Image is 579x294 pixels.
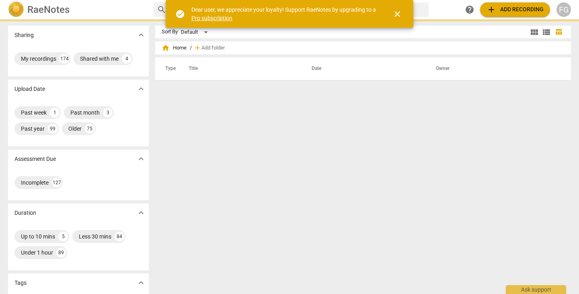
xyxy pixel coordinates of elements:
button: Tile view [528,26,540,38]
div: Default [181,26,211,39]
span: expand_more [136,84,146,94]
a: Pro subscription [191,15,232,21]
div: 174 [60,54,69,64]
button: Show more [135,29,147,41]
span: expand_more [136,278,146,288]
span: add [487,5,496,14]
div: Past month [70,109,100,117]
p: Upload Date [14,85,45,93]
div: Older [68,125,82,133]
button: Close [388,4,407,24]
span: help [465,5,474,14]
span: expand_more [136,208,146,218]
div: Sort By [162,29,178,35]
span: Add recording [487,5,544,14]
div: Dear user, we appreciate your loyalty! Support RaeNotes by upgrading to a [191,6,378,22]
p: Duration [14,209,36,217]
span: search [157,5,166,14]
a: LogoRaeNotes [8,2,147,18]
div: 99 [48,124,57,134]
div: Shared with me [80,55,119,63]
p: Assessment Due [14,155,56,163]
span: close [392,9,402,19]
div: 75 [85,124,94,134]
div: Under 1 hour [21,249,53,257]
th: Type [159,58,179,80]
p: Tags [14,279,27,287]
span: Add folder [201,45,225,51]
span: / [190,45,192,51]
div: Incomplete [21,179,49,187]
button: Upload [480,2,550,17]
span: add [193,44,201,52]
div: Past year [21,125,45,133]
span: view_list [542,27,551,37]
span: expand_more [136,30,146,40]
button: Show more [135,207,147,219]
div: Up to 10 mins [21,232,55,241]
span: check_circle [175,9,185,19]
th: Title [179,58,302,80]
div: 84 [115,232,124,241]
div: My recordings [21,55,56,63]
div: 3 [103,108,113,117]
span: Home [162,44,187,52]
span: expand_more [136,154,146,164]
button: Show more [135,83,147,95]
div: 1 [50,108,60,117]
span: view_module [530,27,539,37]
th: Owner [426,58,563,80]
th: Date [302,58,426,80]
div: 4 [122,54,131,64]
span: home [162,44,170,52]
h2: RaeNotes [27,4,70,15]
p: Sharing [14,31,34,39]
div: Ask support [506,285,566,294]
div: 127 [52,178,62,187]
button: Table view [552,26,565,38]
div: Less 30 mins [79,232,111,241]
img: Logo [8,2,24,18]
button: List view [540,26,552,38]
span: table_chart [555,28,563,36]
div: 5 [58,232,68,241]
div: Past week [21,109,47,117]
button: Show more [135,277,147,289]
a: Help [462,2,477,17]
button: FG [556,2,571,17]
div: 89 [56,248,66,257]
button: Show more [135,153,147,165]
